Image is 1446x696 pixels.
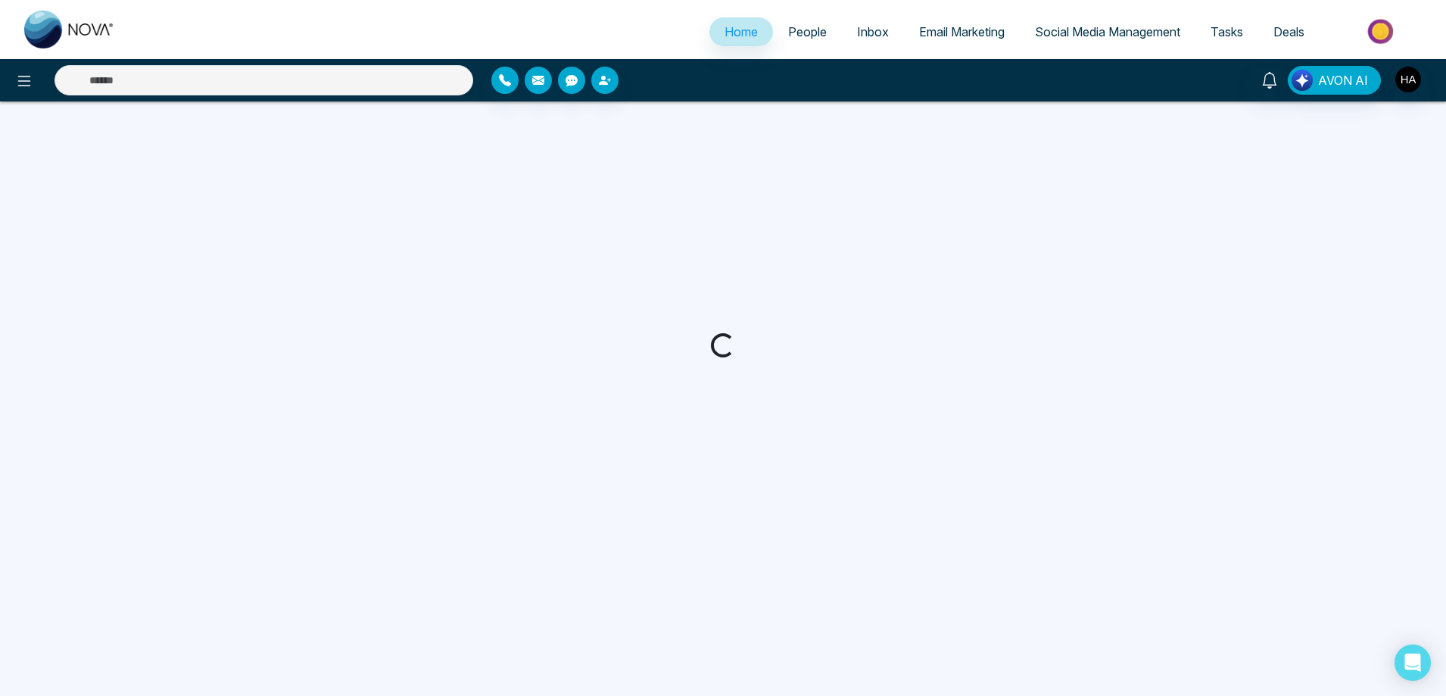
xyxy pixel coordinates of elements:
div: Open Intercom Messenger [1395,645,1431,681]
span: Social Media Management [1035,24,1180,39]
span: Tasks [1211,24,1243,39]
a: Home [709,17,773,46]
a: Email Marketing [904,17,1020,46]
span: Inbox [857,24,889,39]
img: Nova CRM Logo [24,11,115,48]
span: AVON AI [1318,71,1368,89]
img: Lead Flow [1292,70,1313,91]
img: User Avatar [1395,67,1421,92]
span: Deals [1273,24,1304,39]
a: Deals [1258,17,1320,46]
a: Social Media Management [1020,17,1195,46]
a: Tasks [1195,17,1258,46]
a: People [773,17,842,46]
button: AVON AI [1288,66,1381,95]
a: Inbox [842,17,904,46]
span: People [788,24,827,39]
span: Home [725,24,758,39]
span: Email Marketing [919,24,1005,39]
img: Market-place.gif [1327,14,1437,48]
